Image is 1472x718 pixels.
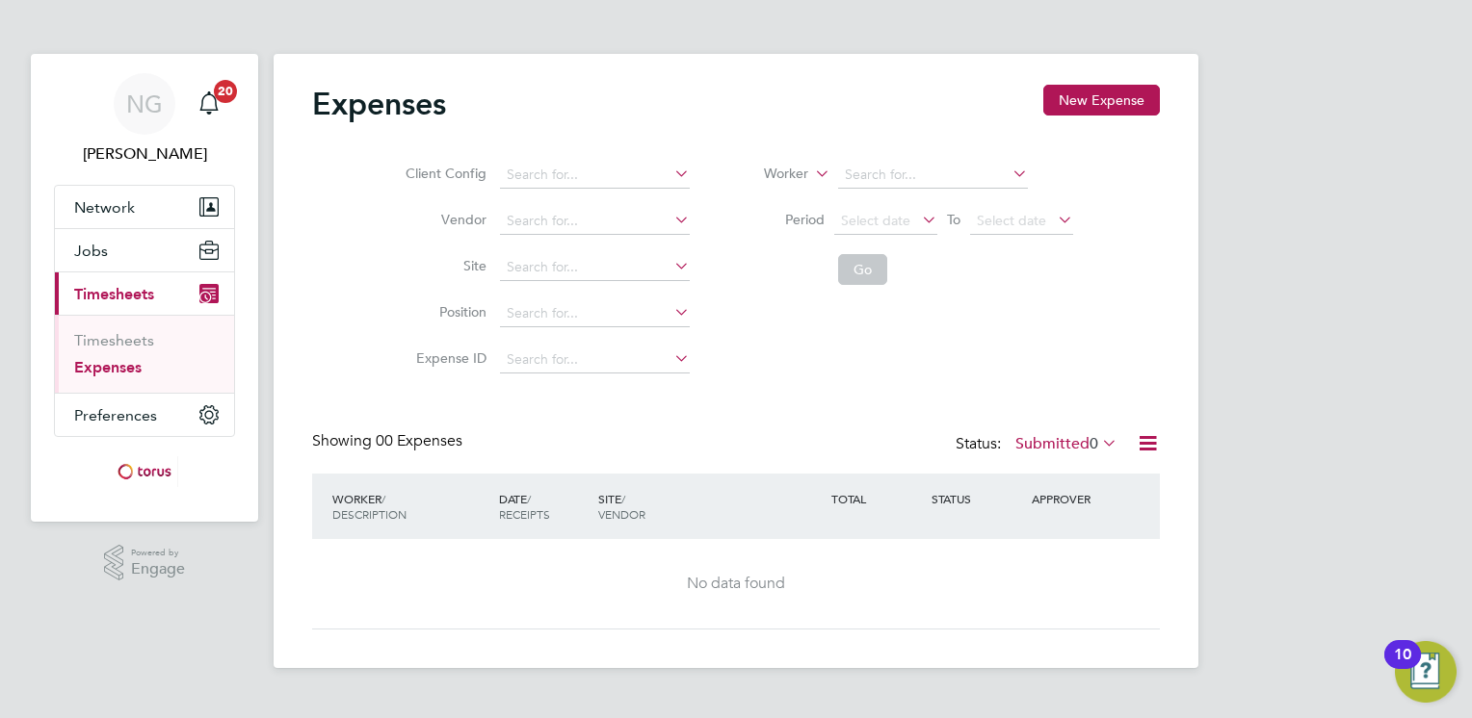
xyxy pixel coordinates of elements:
span: Select date [841,212,910,229]
div: APPROVER [1027,481,1127,516]
h2: Expenses [312,85,446,123]
span: / [527,491,531,506]
a: Timesheets [74,331,154,349]
button: New Expense [1043,85,1160,115]
label: Worker [722,165,808,184]
a: NG[PERSON_NAME] [54,73,235,166]
span: Preferences [74,406,157,424]
span: Jobs [74,242,108,260]
span: / [621,491,625,506]
input: Search for... [500,254,690,281]
label: Site [400,257,486,274]
a: Powered byEngage [104,545,186,581]
span: VENDOR [598,506,645,522]
div: Timesheets [55,315,234,393]
label: Position [400,303,486,321]
span: NG [126,91,163,116]
nav: Main navigation [31,54,258,522]
div: Status: [956,431,1121,458]
a: Expenses [74,358,142,376]
input: Search for... [500,208,690,235]
div: WORKER [328,481,494,531]
span: Natalie Gillbanks [54,142,235,166]
input: Search for... [500,346,690,373]
span: DESCRIPTION [332,506,407,522]
label: Vendor [400,211,486,228]
label: Submitted [1015,434,1117,453]
label: Expense ID [400,349,486,367]
div: STATUS [927,481,1027,516]
button: Preferences [55,394,234,436]
span: Powered by [131,545,185,561]
span: Select date [977,212,1046,229]
span: To [941,207,966,232]
div: TOTAL [827,481,927,516]
a: Go to home page [54,456,235,487]
button: Timesheets [55,272,234,315]
label: Period [738,211,825,228]
div: Showing [312,431,466,451]
a: 20 [190,73,228,135]
img: torus-logo-retina.png [111,456,178,487]
div: SITE [593,481,827,531]
span: Network [74,198,135,217]
span: 0 [1090,434,1098,453]
button: Open Resource Center, 10 new notifications [1395,641,1457,703]
span: 00 Expenses [376,431,462,450]
button: Jobs [55,229,234,271]
span: RECEIPTS [499,506,550,522]
input: Search for... [500,162,690,189]
span: / [381,491,385,506]
span: 20 [214,80,237,103]
div: DATE [494,481,594,531]
div: No data found [331,574,1141,594]
button: Go [838,254,887,285]
button: Network [55,186,234,228]
input: Search for... [500,300,690,327]
span: Timesheets [74,285,154,303]
input: Search for... [838,162,1028,189]
div: 10 [1394,654,1411,680]
span: Engage [131,561,185,577]
label: Client Config [400,165,486,182]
